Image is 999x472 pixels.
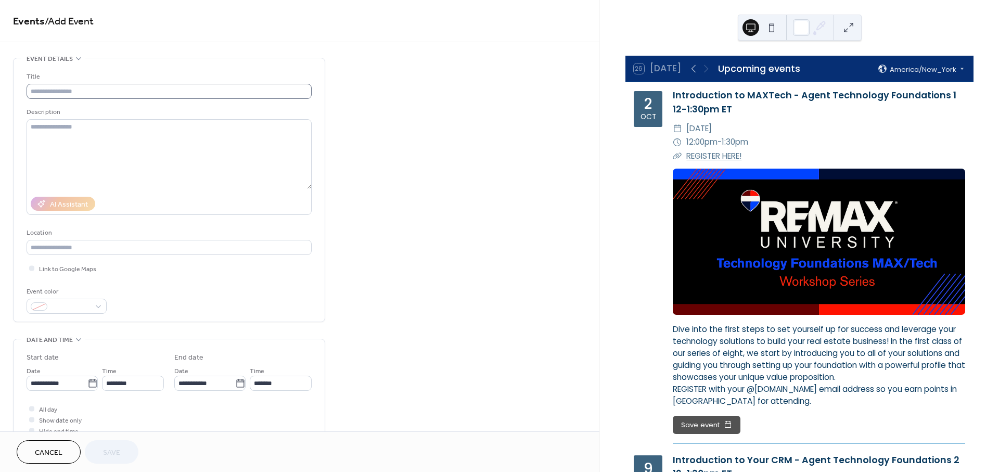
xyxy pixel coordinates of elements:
[174,366,188,377] span: Date
[39,415,82,426] span: Show date only
[673,416,740,435] button: Save event
[27,71,310,82] div: Title
[250,366,264,377] span: Time
[673,89,956,115] a: Introduction to MAXTech - Agent Technology Foundations 1 12-1:30pm ET
[13,11,45,32] a: Events
[174,352,203,363] div: End date
[644,97,652,111] div: 2
[27,366,41,377] span: Date
[673,135,682,149] div: ​
[17,440,81,464] button: Cancel
[686,135,718,149] span: 12:00pm
[27,227,310,238] div: Location
[27,352,59,363] div: Start date
[27,335,73,346] span: Date and time
[673,149,682,163] div: ​
[35,448,62,458] span: Cancel
[27,286,105,297] div: Event color
[39,426,79,437] span: Hide end time
[722,135,748,149] span: 1:30pm
[27,107,310,118] div: Description
[673,323,965,407] div: Dive into the first steps to set yourself up for success and leverage your technology solutions t...
[718,62,800,75] div: Upcoming events
[27,54,73,65] span: Event details
[39,264,96,275] span: Link to Google Maps
[686,150,741,161] a: REGISTER HERE!
[686,122,712,135] span: [DATE]
[718,135,722,149] span: -
[39,404,57,415] span: All day
[641,113,656,121] div: Oct
[673,122,682,135] div: ​
[102,366,117,377] span: Time
[45,11,94,32] span: / Add Event
[890,66,956,72] span: America/New_York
